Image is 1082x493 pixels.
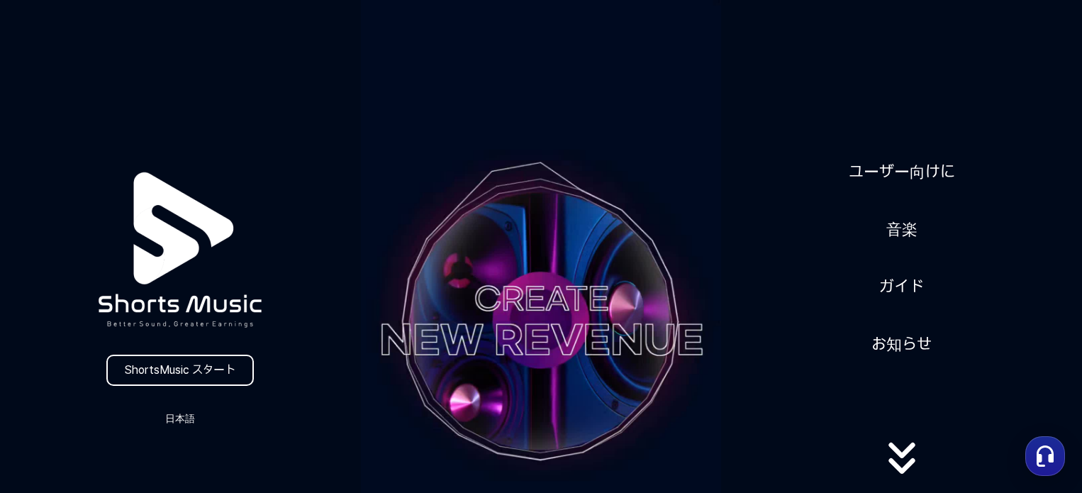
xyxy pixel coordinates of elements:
[64,134,296,366] img: logo
[881,212,923,247] a: 音楽
[843,155,961,189] a: ユーザー向けに
[866,327,937,362] a: お知らせ
[146,409,214,428] button: 日本語
[874,270,930,304] a: ガイド
[106,355,254,386] a: ShortsMusic スタート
